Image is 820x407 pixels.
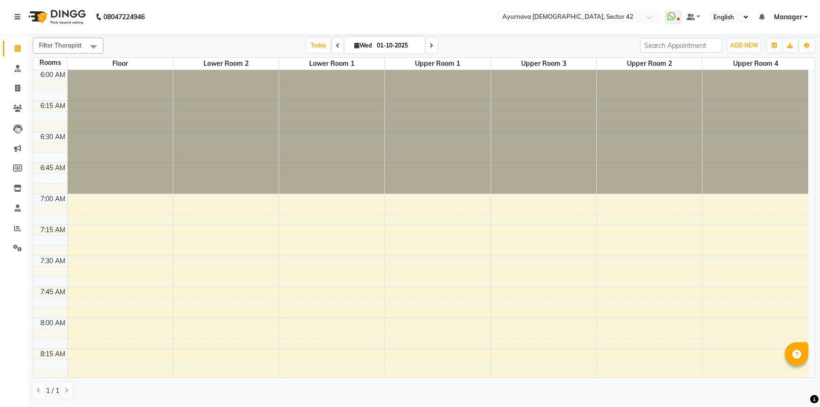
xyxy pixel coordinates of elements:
[774,12,802,22] span: Manager
[39,225,67,235] div: 7:15 AM
[39,101,67,111] div: 6:15 AM
[728,39,760,52] button: ADD NEW
[39,287,67,297] div: 7:45 AM
[39,70,67,80] div: 6:00 AM
[39,256,67,266] div: 7:30 AM
[279,58,384,70] span: Lower Room 1
[39,132,67,142] div: 6:30 AM
[703,58,808,70] span: Upper room 4
[39,163,67,173] div: 6:45 AM
[173,58,279,70] span: Lower Room 2
[33,58,67,68] div: Rooms
[39,318,67,328] div: 8:00 AM
[374,39,421,53] input: 2025-10-01
[352,42,374,49] span: Wed
[307,38,330,53] span: Today
[103,4,145,30] b: 08047224946
[39,41,82,49] span: Filter Therapist
[597,58,702,70] span: Upper room 2
[39,194,67,204] div: 7:00 AM
[39,349,67,359] div: 8:15 AM
[640,38,722,53] input: Search Appointment
[46,386,59,396] span: 1 / 1
[730,42,758,49] span: ADD NEW
[24,4,88,30] img: logo
[68,58,173,70] span: Floor
[385,58,490,70] span: Upper room 1
[491,58,596,70] span: Upper room 3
